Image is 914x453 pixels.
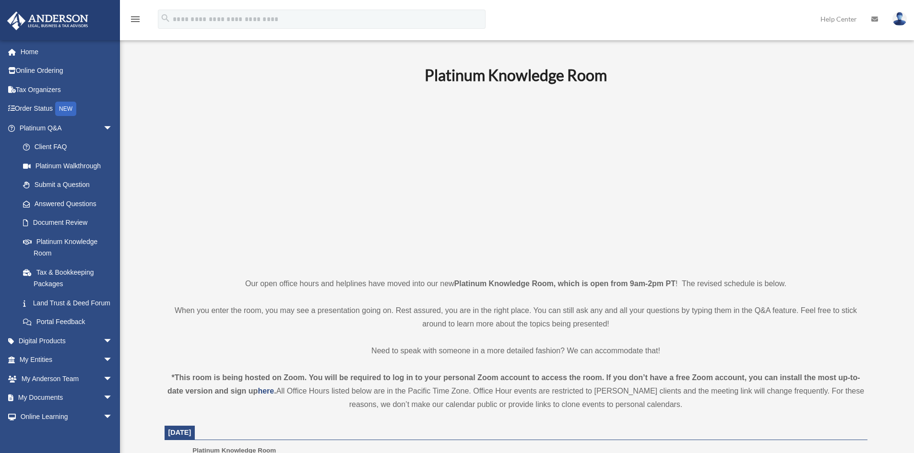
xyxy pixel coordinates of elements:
iframe: 231110_Toby_KnowledgeRoom [372,97,660,259]
strong: Platinum Knowledge Room, which is open from 9am-2pm PT [454,279,676,288]
strong: *This room is being hosted on Zoom. You will be required to log in to your personal Zoom account ... [167,373,860,395]
p: Need to speak with someone in a more detailed fashion? We can accommodate that! [165,344,867,358]
a: Home [7,42,127,61]
a: Portal Feedback [13,313,127,332]
a: Answered Questions [13,194,127,213]
span: arrow_drop_down [103,350,122,370]
span: arrow_drop_down [103,407,122,427]
span: arrow_drop_down [103,388,122,408]
a: My Documentsarrow_drop_down [7,388,127,407]
div: NEW [55,102,76,116]
p: When you enter the room, you may see a presentation going on. Rest assured, you are in the right ... [165,304,867,331]
a: Platinum Walkthrough [13,156,127,175]
img: User Pic [892,12,907,26]
a: Land Trust & Deed Forum [13,293,127,313]
a: Online Learningarrow_drop_down [7,407,127,426]
span: arrow_drop_down [103,331,122,351]
a: Submit a Question [13,175,127,195]
a: menu [130,17,141,25]
strong: . [274,387,276,395]
i: search [160,13,171,23]
b: Platinum Knowledge Room [425,66,607,84]
a: Tax Organizers [7,80,127,99]
a: Online Ordering [7,61,127,81]
a: here [258,387,274,395]
i: menu [130,13,141,25]
a: Digital Productsarrow_drop_down [7,331,127,350]
p: Our open office hours and helplines have moved into our new ! The revised schedule is below. [165,277,867,290]
span: [DATE] [168,429,191,436]
a: Order StatusNEW [7,99,127,119]
span: arrow_drop_down [103,369,122,389]
a: My Anderson Teamarrow_drop_down [7,369,127,388]
a: Tax & Bookkeeping Packages [13,263,127,293]
a: Client FAQ [13,138,127,157]
a: My Entitiesarrow_drop_down [7,350,127,370]
span: arrow_drop_down [103,118,122,138]
a: Document Review [13,213,127,232]
a: Platinum Knowledge Room [13,232,122,263]
div: All Office Hours listed below are in the Pacific Time Zone. Office Hour events are restricted to ... [165,371,867,411]
a: Platinum Q&Aarrow_drop_down [7,118,127,138]
img: Anderson Advisors Platinum Portal [4,12,91,30]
